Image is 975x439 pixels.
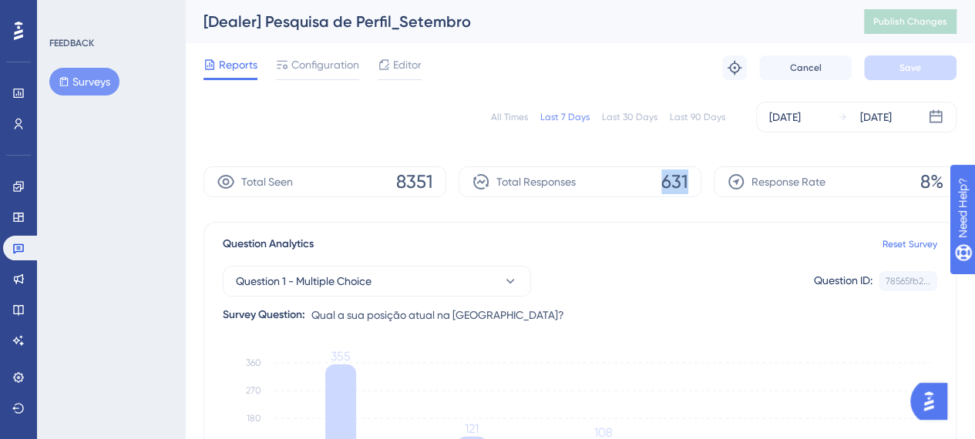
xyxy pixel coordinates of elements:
span: Cancel [790,62,822,74]
span: Need Help? [36,4,96,22]
div: 78565fb2... [886,275,930,287]
button: Cancel [759,55,852,80]
div: [DATE] [769,108,801,126]
span: Save [899,62,921,74]
span: Qual a sua posição atual na [GEOGRAPHIC_DATA]? [311,306,564,324]
span: Editor [393,55,422,74]
span: Publish Changes [873,15,947,28]
button: Question 1 - Multiple Choice [223,266,531,297]
tspan: 180 [247,413,261,424]
div: Question ID: [814,271,872,291]
iframe: UserGuiding AI Assistant Launcher [910,378,957,424]
span: Question 1 - Multiple Choice [236,272,372,290]
tspan: 121 [465,421,479,436]
span: 8351 [396,169,433,194]
div: All Times [491,111,528,123]
span: 631 [661,169,688,194]
tspan: 355 [331,349,351,364]
span: Question Analytics [223,235,314,253]
div: Last 90 Days [670,111,725,123]
div: Last 30 Days [602,111,657,123]
a: Reset Survey [883,238,937,250]
span: Configuration [291,55,359,74]
div: Last 7 Days [540,111,590,123]
span: Total Seen [241,173,293,191]
div: [DATE] [860,108,892,126]
button: Surveys [49,68,119,96]
div: FEEDBACK [49,37,94,49]
tspan: 360 [246,357,261,368]
div: Survey Question: [223,306,305,324]
tspan: 270 [246,385,261,396]
div: [Dealer] Pesquisa de Perfil_Setembro [203,11,825,32]
button: Publish Changes [864,9,957,34]
span: Response Rate [751,173,825,191]
span: 8% [920,169,943,194]
button: Save [864,55,957,80]
span: Reports [219,55,257,74]
span: Total Responses [496,173,576,191]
